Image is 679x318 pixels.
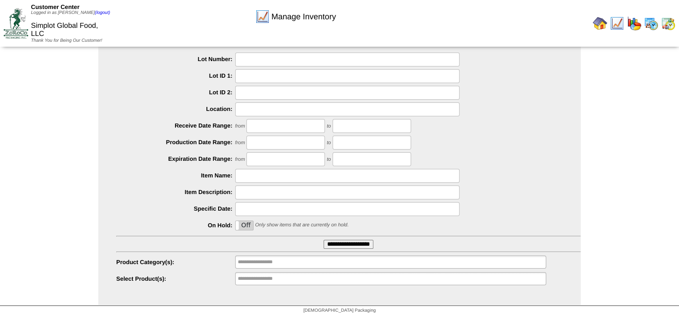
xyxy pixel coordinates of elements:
[116,275,235,282] label: Select Product(s):
[644,16,658,31] img: calendarprod.gif
[116,89,235,96] label: Lot ID 2:
[661,16,675,31] img: calendarinout.gif
[116,122,235,129] label: Receive Date Range:
[31,22,98,38] span: Simplot Global Food, LLC
[303,308,376,313] span: [DEMOGRAPHIC_DATA] Packaging
[627,16,641,31] img: graph.gif
[116,155,235,162] label: Expiration Date Range:
[116,222,235,229] label: On Hold:
[235,221,254,230] div: OnOff
[236,221,253,230] label: Off
[116,72,235,79] label: Lot ID 1:
[116,259,235,265] label: Product Category(s):
[272,12,336,22] span: Manage Inventory
[593,16,607,31] img: home.gif
[327,140,331,146] span: to
[235,157,245,162] span: from
[255,9,270,24] img: line_graph.gif
[116,172,235,179] label: Item Name:
[4,8,28,38] img: ZoRoCo_Logo(Green%26Foil)%20jpg.webp
[116,56,235,62] label: Lot Number:
[235,124,245,129] span: from
[31,4,79,10] span: Customer Center
[235,140,245,146] span: from
[116,139,235,146] label: Production Date Range:
[31,38,102,43] span: Thank You for Being Our Customer!
[327,124,331,129] span: to
[95,10,110,15] a: (logout)
[327,157,331,162] span: to
[116,106,235,112] label: Location:
[116,189,235,195] label: Item Description:
[255,222,348,228] span: Only show items that are currently on hold.
[31,10,110,15] span: Logged in as [PERSON_NAME]
[610,16,624,31] img: line_graph.gif
[116,205,235,212] label: Specific Date:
